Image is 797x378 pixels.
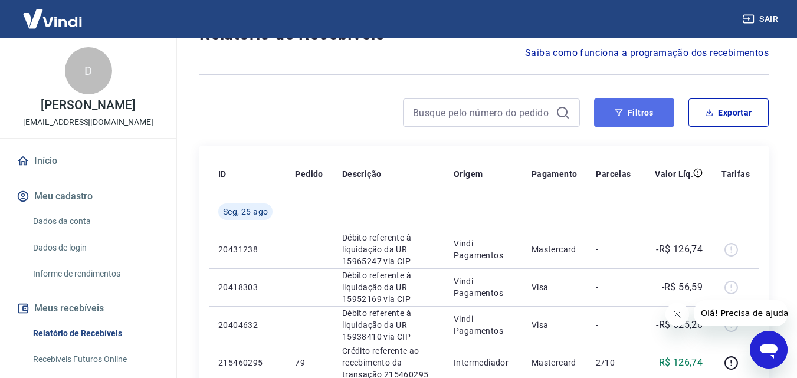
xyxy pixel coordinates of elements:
p: [EMAIL_ADDRESS][DOMAIN_NAME] [23,116,153,129]
p: Intermediador [454,357,513,369]
p: Vindi Pagamentos [454,275,513,299]
span: Seg, 25 ago [223,206,268,218]
p: Descrição [342,168,382,180]
button: Meu cadastro [14,183,162,209]
button: Exportar [688,98,769,127]
span: Olá! Precisa de ajuda? [7,8,99,18]
p: Origem [454,168,483,180]
iframe: Mensagem da empresa [694,300,788,326]
p: 2/10 [596,357,631,369]
input: Busque pelo número do pedido [413,104,551,121]
div: D [65,47,112,94]
a: Informe de rendimentos [28,262,162,286]
button: Meus recebíveis [14,295,162,321]
p: [PERSON_NAME] [41,99,135,111]
p: - [596,244,631,255]
button: Filtros [594,98,674,127]
p: - [596,281,631,293]
p: Pedido [295,168,323,180]
a: Saiba como funciona a programação dos recebimentos [525,46,769,60]
p: Mastercard [532,357,578,369]
p: Vindi Pagamentos [454,313,513,337]
p: Débito referente à liquidação da UR 15965247 via CIP [342,232,435,267]
p: Valor Líq. [655,168,693,180]
button: Sair [740,8,783,30]
a: Recebíveis Futuros Online [28,347,162,372]
a: Dados da conta [28,209,162,234]
a: Relatório de Recebíveis [28,321,162,346]
p: 215460295 [218,357,276,369]
iframe: Fechar mensagem [665,303,689,326]
p: Visa [532,281,578,293]
a: Dados de login [28,236,162,260]
p: 20404632 [218,319,276,331]
p: Pagamento [532,168,578,180]
p: Mastercard [532,244,578,255]
p: Débito referente à liquidação da UR 15952169 via CIP [342,269,435,305]
p: 20431238 [218,244,276,255]
p: R$ 126,74 [659,356,703,370]
p: -R$ 126,74 [656,242,703,257]
p: ID [218,168,227,180]
img: Vindi [14,1,91,37]
p: - [596,319,631,331]
p: Parcelas [596,168,631,180]
p: Visa [532,319,578,331]
a: Início [14,148,162,174]
p: Vindi Pagamentos [454,238,513,261]
p: -R$ 625,26 [656,318,703,332]
p: Tarifas [721,168,750,180]
iframe: Botão para abrir a janela de mensagens [750,331,788,369]
p: 20418303 [218,281,276,293]
p: Débito referente à liquidação da UR 15938410 via CIP [342,307,435,343]
p: -R$ 56,59 [662,280,703,294]
p: 79 [295,357,323,369]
